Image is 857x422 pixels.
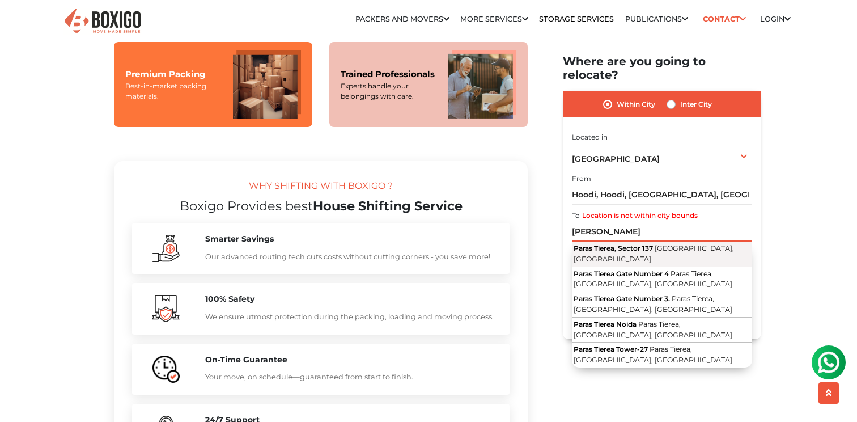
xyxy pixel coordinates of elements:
[680,98,712,111] label: Inter City
[625,15,688,23] a: Publications
[205,355,498,365] h5: On-Time Guarantee
[760,15,791,23] a: Login
[132,199,510,214] h2: House Shifting Service
[574,269,669,278] span: Paras Tierea Gate Number 4
[341,81,437,102] div: Experts handle your belongings with care.
[152,356,180,383] img: boxigo_packers_and_movers_huge_savings
[539,15,614,23] a: Storage Services
[132,179,510,199] div: WHY SHIFTING WITH BOXIGO ?
[233,50,301,119] img: Premium Packing
[572,267,752,293] button: Paras Tierea Gate Number 4 Paras Tierea, [GEOGRAPHIC_DATA], [GEOGRAPHIC_DATA]
[574,269,732,289] span: Paras Tierea, [GEOGRAPHIC_DATA], [GEOGRAPHIC_DATA]
[574,244,653,252] span: Paras Tierea, Sector 137
[152,235,180,262] img: boxigo_packers_and_movers_huge_savings
[180,198,313,214] span: Boxigo Provides best
[572,154,660,164] span: [GEOGRAPHIC_DATA]
[341,68,437,81] div: Trained Professionals
[572,343,752,368] button: Paras Tierea Tower-27 Paras Tierea, [GEOGRAPHIC_DATA], [GEOGRAPHIC_DATA]
[572,174,591,184] label: From
[574,294,670,303] span: Paras Tierea Gate Number 3.
[563,54,761,82] h2: Where are you going to relocate?
[205,251,498,263] p: Our advanced routing tech cuts costs without cutting corners - you save more!
[572,292,752,318] button: Paras Tierea Gate Number 3. Paras Tierea, [GEOGRAPHIC_DATA], [GEOGRAPHIC_DATA]
[205,371,498,383] p: Your move, on schedule—guaranteed from start to finish.
[205,311,498,323] p: We ensure utmost protection during the packing, loading and moving process.
[63,7,142,35] img: Boxigo
[617,98,655,111] label: Within City
[582,210,698,221] label: Location is not within city bounds
[572,318,752,343] button: Paras Tierea Noida Paras Tierea, [GEOGRAPHIC_DATA], [GEOGRAPHIC_DATA]
[572,210,580,221] label: To
[355,15,449,23] a: Packers and Movers
[574,244,734,263] span: [GEOGRAPHIC_DATA], [GEOGRAPHIC_DATA]
[152,295,180,322] img: boxigo_packers_and_movers_huge_savings
[572,185,752,205] input: Select Building or Nearest Landmark
[574,320,637,328] span: Paras Tierea Noida
[574,345,732,365] span: Paras Tierea, [GEOGRAPHIC_DATA], [GEOGRAPHIC_DATA]
[699,10,749,28] a: Contact
[572,132,608,142] label: Located in
[460,15,528,23] a: More services
[11,11,34,34] img: whatsapp-icon.svg
[205,234,498,244] h5: Smarter Savings
[448,50,516,119] img: Trained Professionals
[572,222,752,242] input: Select Building or Nearest Landmark
[205,294,498,304] h5: 100% Safety
[574,320,732,339] span: Paras Tierea, [GEOGRAPHIC_DATA], [GEOGRAPHIC_DATA]
[125,68,222,81] div: Premium Packing
[818,382,839,404] button: scroll up
[572,242,752,267] button: Paras Tierea, Sector 137 [GEOGRAPHIC_DATA], [GEOGRAPHIC_DATA]
[574,345,648,354] span: Paras Tierea Tower-27
[125,81,222,102] div: Best-in-market packing materials.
